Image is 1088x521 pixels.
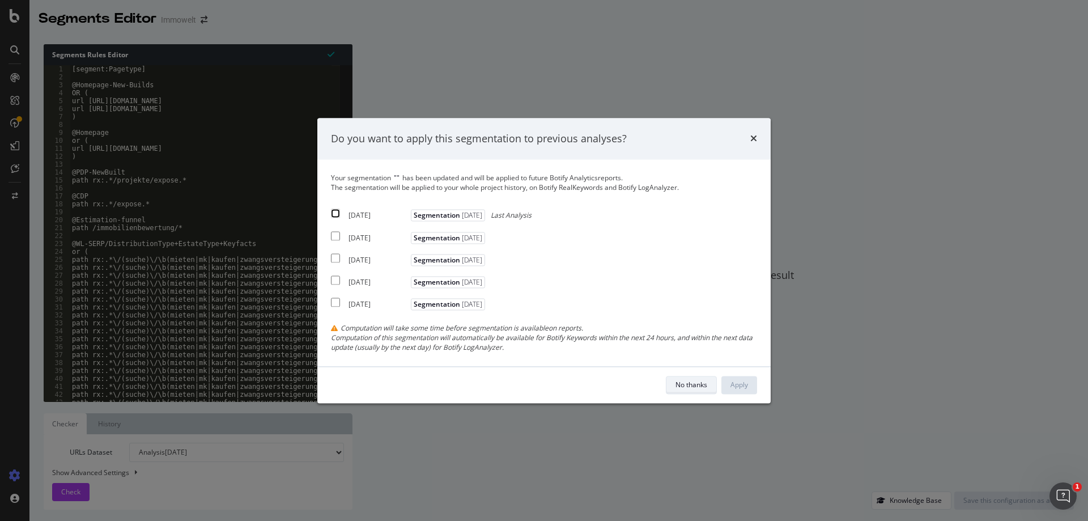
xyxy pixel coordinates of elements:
[730,380,748,389] div: Apply
[411,232,485,244] span: Segmentation
[331,132,627,146] div: Do you want to apply this segmentation to previous analyses?
[317,118,771,403] div: modal
[491,211,532,221] span: Last Analysis
[348,233,408,243] div: [DATE]
[348,299,408,309] div: [DATE]
[460,299,482,309] span: [DATE]
[411,254,485,266] span: Segmentation
[750,132,757,146] div: times
[331,183,757,193] div: The segmentation will be applied to your whole project history, on Botify RealKeywords and Botify...
[675,380,707,389] div: No thanks
[348,255,408,265] div: [DATE]
[460,211,482,221] span: [DATE]
[460,255,482,265] span: [DATE]
[394,173,399,183] span: " "
[331,173,757,193] div: Your segmentation has been updated and will be applied to future Botify Analytics reports.
[411,298,485,310] span: Segmentation
[1049,482,1077,510] iframe: Intercom live chat
[411,276,485,288] span: Segmentation
[331,333,757,353] div: Computation of this segmentation will automatically be available for Botify Keywords within the n...
[460,233,482,243] span: [DATE]
[341,324,583,333] span: Computation will take some time before segmentation is available on reports.
[411,210,485,222] span: Segmentation
[1073,482,1082,492] span: 1
[348,277,408,287] div: [DATE]
[348,211,408,221] div: [DATE]
[666,376,717,394] button: No thanks
[721,376,757,394] button: Apply
[460,277,482,287] span: [DATE]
